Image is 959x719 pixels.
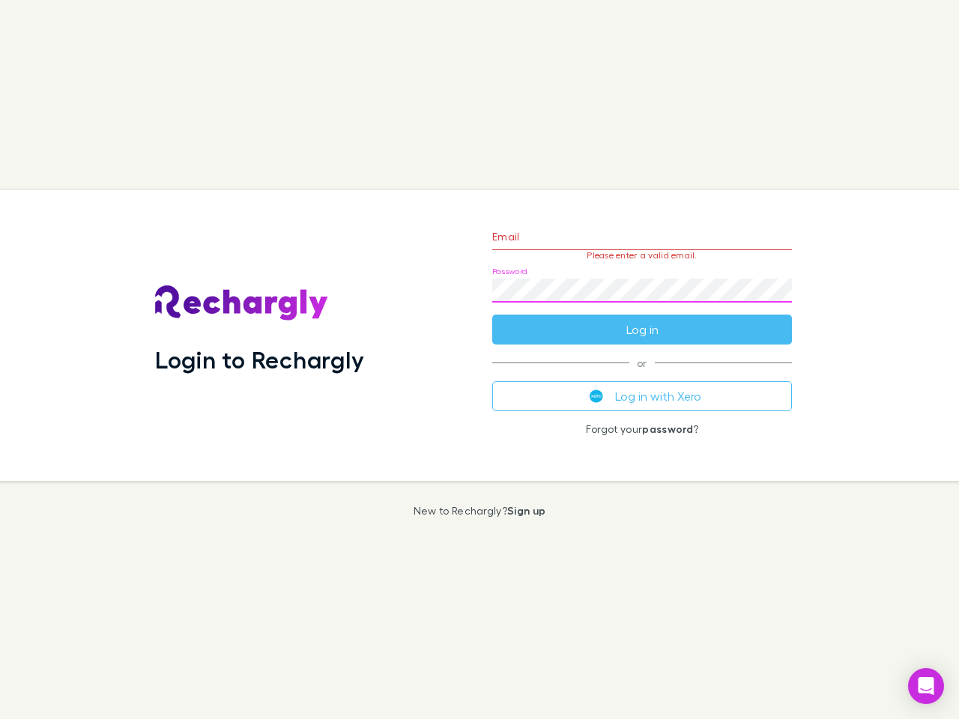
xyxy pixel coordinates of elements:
[492,423,792,435] p: Forgot your ?
[908,668,944,704] div: Open Intercom Messenger
[492,250,792,261] p: Please enter a valid email.
[642,422,693,435] a: password
[492,266,527,277] label: Password
[492,315,792,345] button: Log in
[590,389,603,403] img: Xero's logo
[414,505,546,517] p: New to Rechargly?
[492,381,792,411] button: Log in with Xero
[155,285,329,321] img: Rechargly's Logo
[507,504,545,517] a: Sign up
[155,345,364,374] h1: Login to Rechargly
